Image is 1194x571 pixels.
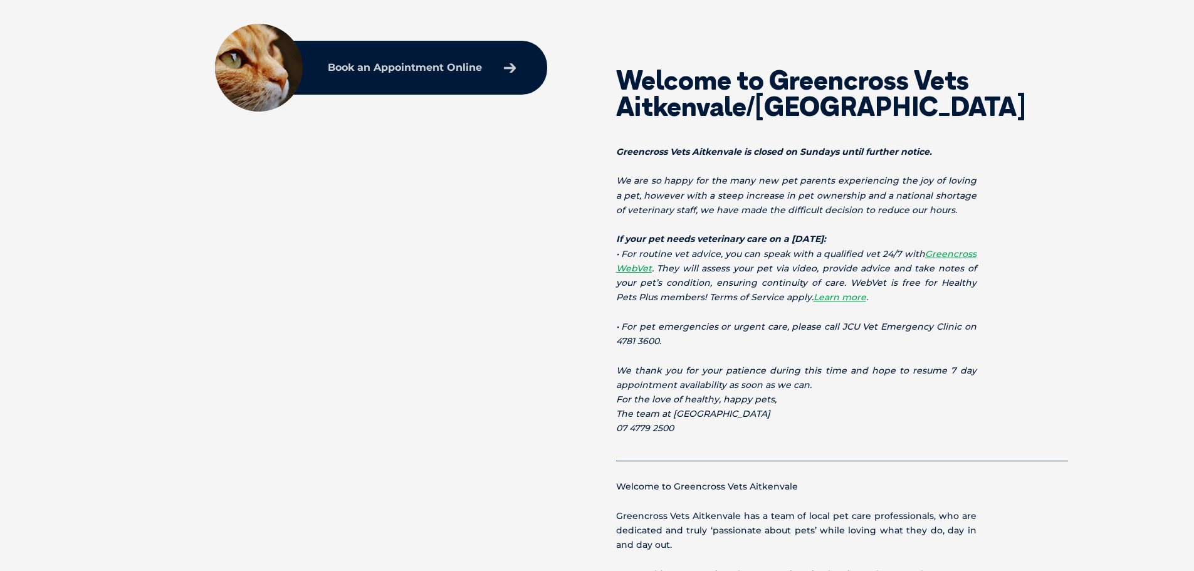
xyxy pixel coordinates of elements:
[616,451,977,465] p: _________________________________________________________________________________________________...
[616,174,977,217] p: We are so happy for the many new pet parents experiencing the joy of loving a pet, however with a...
[322,56,522,79] a: Book an Appointment Online
[616,146,932,157] i: Greencross Vets Aitkenvale is closed on Sundays until further notice.
[616,320,977,392] p: • For pet emergencies or urgent care, please call JCU Vet Emergency Clinic on 4781 3600. We thank...
[616,233,826,244] b: If your pet needs veterinary care on a [DATE]:
[616,479,977,494] p: Welcome to Greencross Vets Aitkenvale
[616,67,977,120] h2: Welcome to Greencross Vets Aitkenvale/[GEOGRAPHIC_DATA]
[814,291,866,303] a: Learn more
[616,394,777,434] i: For the love of healthy, happy pets, The team at [GEOGRAPHIC_DATA] 07 4779 2500
[616,509,977,553] p: Greencross Vets Aitkenvale has a team of local pet care professionals, who are dedicated and trul...
[616,232,977,305] p: • For routine vet advice, you can speak with a qualified vet 24/7 with . They will assess your pe...
[328,63,482,73] p: Book an Appointment Online
[616,248,977,274] a: Greencross WebVet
